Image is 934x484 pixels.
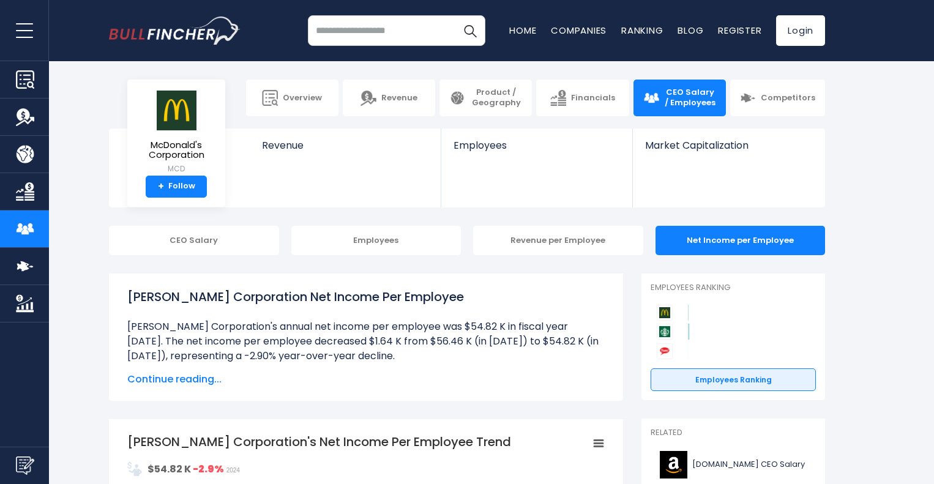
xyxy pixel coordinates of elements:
[283,93,322,103] span: Overview
[470,87,522,108] span: Product / Geography
[692,460,805,470] span: [DOMAIN_NAME] CEO Salary
[657,343,673,359] img: Yum! Brands competitors logo
[148,462,191,476] strong: $54.82 K
[776,15,825,46] a: Login
[127,461,142,476] img: NetIncomePerEmployee.svg
[473,226,643,255] div: Revenue per Employee
[509,24,536,37] a: Home
[343,80,435,116] a: Revenue
[678,24,703,37] a: Blog
[633,128,824,172] a: Market Capitalization
[656,226,826,255] div: Net Income per Employee
[127,319,605,363] li: [PERSON_NAME] Corporation's annual net income per employee was $54.82 K in fiscal year [DATE]. Th...
[551,24,607,37] a: Companies
[571,93,615,103] span: Financials
[657,305,673,321] img: McDonald's Corporation competitors logo
[657,324,673,340] img: Starbucks Corporation competitors logo
[381,93,417,103] span: Revenue
[158,181,164,192] strong: +
[645,140,812,151] span: Market Capitalization
[761,93,815,103] span: Competitors
[226,467,240,474] span: 2024
[454,140,619,151] span: Employees
[109,17,241,45] a: Go to homepage
[262,140,429,151] span: Revenue
[441,128,632,172] a: Employees
[730,80,825,116] a: Competitors
[109,226,279,255] div: CEO Salary
[651,448,816,482] a: [DOMAIN_NAME] CEO Salary
[127,288,605,306] h1: [PERSON_NAME] Corporation Net Income Per Employee
[137,140,215,160] span: McDonald's Corporation
[455,15,485,46] button: Search
[633,80,726,116] a: CEO Salary / Employees
[136,89,216,176] a: McDonald's Corporation MCD
[137,163,215,174] small: MCD
[651,283,816,293] p: Employees Ranking
[664,87,716,108] span: CEO Salary / Employees
[718,24,761,37] a: Register
[193,462,224,476] strong: -2.9%
[651,428,816,438] p: Related
[109,17,241,45] img: bullfincher logo
[658,451,689,478] img: AMZN logo
[146,176,207,198] a: +Follow
[651,368,816,392] a: Employees Ranking
[127,372,605,387] span: Continue reading...
[621,24,663,37] a: Ranking
[127,433,511,450] tspan: [PERSON_NAME] Corporation's Net Income Per Employee Trend
[291,226,461,255] div: Employees
[246,80,338,116] a: Overview
[439,80,532,116] a: Product / Geography
[250,128,441,172] a: Revenue
[536,80,629,116] a: Financials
